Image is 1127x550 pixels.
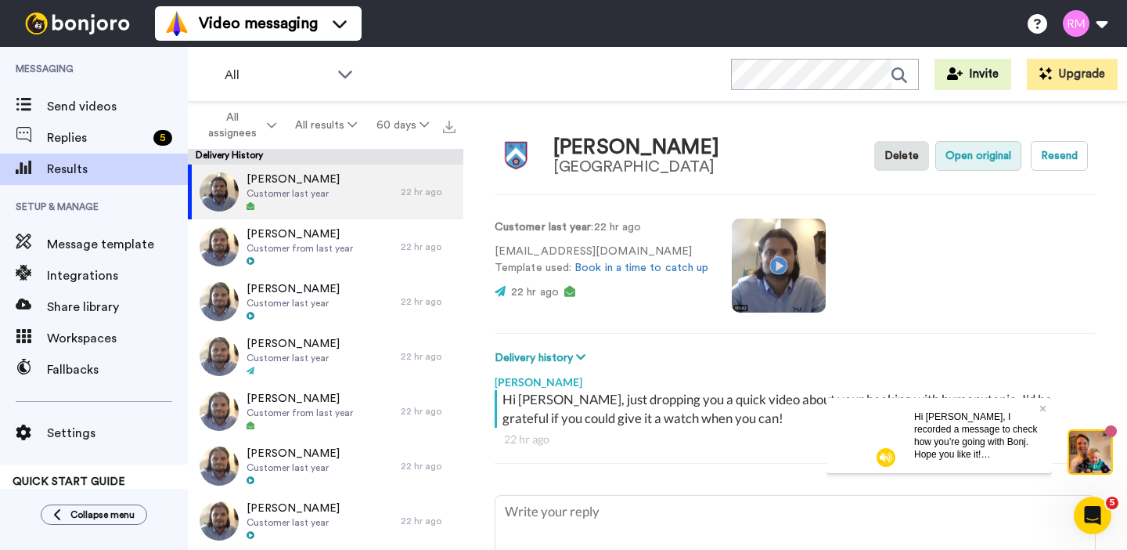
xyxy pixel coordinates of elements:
span: Settings [47,424,188,443]
span: Customer last year [247,352,340,364]
span: Customer last year [247,187,340,200]
span: Collapse menu [70,508,135,521]
button: Export all results that match these filters now. [438,114,460,137]
div: 22 hr ago [401,350,455,363]
img: Image of James Logan [495,135,538,178]
span: Send videos [47,97,188,116]
img: mute-white.svg [50,50,69,69]
a: [PERSON_NAME]Customer from last year22 hr ago [188,384,463,439]
button: Upgrade [1027,59,1118,90]
a: [PERSON_NAME]Customer last year22 hr ago [188,329,463,384]
span: All assignees [200,110,264,141]
img: 9d5ceefc-a7b3-4a99-bfdc-0efc0d710955-thumb.jpg [200,337,239,376]
p: [EMAIL_ADDRESS][DOMAIN_NAME] Template used: [495,244,708,277]
button: 60 days [367,111,438,139]
div: 22 hr ago [401,515,455,527]
button: Collapse menu [41,505,147,525]
span: Replies [47,128,147,147]
img: 90b82eec-8290-4178-9ea6-bf9130d6b445-thumb.jpg [200,227,239,266]
div: 22 hr ago [401,405,455,418]
button: Invite [934,59,1011,90]
span: 5 [1106,497,1118,509]
span: Customer from last year [247,242,353,255]
div: 5 [153,130,172,146]
span: Customer last year [247,516,340,529]
button: All results [286,111,366,139]
img: 9c372ca7-7da8-4376-8524-a0e1e6b9bcca-thumb.jpg [200,282,239,321]
div: Hi [PERSON_NAME], just dropping you a quick video about your booking with humanutopia. I'd be gra... [502,390,1092,428]
button: Delivery history [495,349,590,367]
span: [PERSON_NAME] [247,501,340,516]
span: Integrations [47,266,188,285]
span: Customer from last year [247,407,353,419]
img: 5087268b-a063-445d-b3f7-59d8cce3615b-1541509651.jpg [2,3,44,45]
a: [PERSON_NAME]Customer from last year22 hr ago [188,219,463,274]
div: [GEOGRAPHIC_DATA] [553,158,719,175]
span: All [225,66,329,85]
div: Delivery History [188,149,463,165]
button: Open original [935,141,1021,171]
img: e4d11a09-4791-480c-b582-d830eacf7c29-thumb.jpg [200,501,239,541]
span: [PERSON_NAME] [247,172,340,187]
iframe: Intercom live chat [1074,497,1111,534]
span: [PERSON_NAME] [247,446,340,461]
a: Book in a time to catch up [574,262,708,273]
span: [PERSON_NAME] [247,336,340,352]
button: Resend [1031,141,1088,171]
div: 22 hr ago [401,186,455,198]
span: Video messaging [199,13,318,34]
span: Results [47,160,188,179]
span: Share library [47,298,188,317]
img: a9056de0-2074-4178-9166-1b26c3bf7250-thumb.jpg [200,392,239,431]
span: Message template [47,235,188,254]
strong: Customer last year [495,222,591,233]
span: Workspaces [47,329,188,348]
span: Customer last year [247,461,340,474]
span: Hi [PERSON_NAME], I recorded a message to check how you’re going with Bonj. Hope you like it! Let... [88,13,211,112]
a: [PERSON_NAME]Customer last year22 hr ago [188,274,463,329]
div: 22 hr ago [401,295,455,308]
span: 22 hr ago [511,287,559,298]
div: 22 hr ago [401,241,455,253]
div: [PERSON_NAME] [553,136,719,159]
span: [PERSON_NAME] [247,226,353,242]
a: [PERSON_NAME]Customer last year22 hr ago [188,165,463,219]
span: [PERSON_NAME] [247,281,340,297]
span: Customer last year [247,297,340,309]
img: 3639c232-79d3-4f1b-af9a-4e1f20716296-thumb.jpg [200,447,239,486]
img: export.svg [443,121,455,133]
span: [PERSON_NAME] [247,391,353,407]
div: 22 hr ago [401,460,455,472]
img: bj-logo-header-white.svg [19,13,136,34]
img: vm-color.svg [164,11,189,36]
img: d7cac5ec-cf01-4290-aafd-1d6784f61aed-thumb.jpg [200,172,239,212]
button: All assignees [191,103,286,147]
div: [PERSON_NAME] [495,367,1096,390]
button: Delete [874,141,929,171]
p: : 22 hr ago [495,219,708,236]
a: [PERSON_NAME]Customer last year22 hr ago [188,494,463,548]
a: [PERSON_NAME]Customer last year22 hr ago [188,439,463,494]
div: 22 hr ago [504,432,1086,447]
span: QUICK START GUIDE [13,476,125,487]
span: Fallbacks [47,360,188,379]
